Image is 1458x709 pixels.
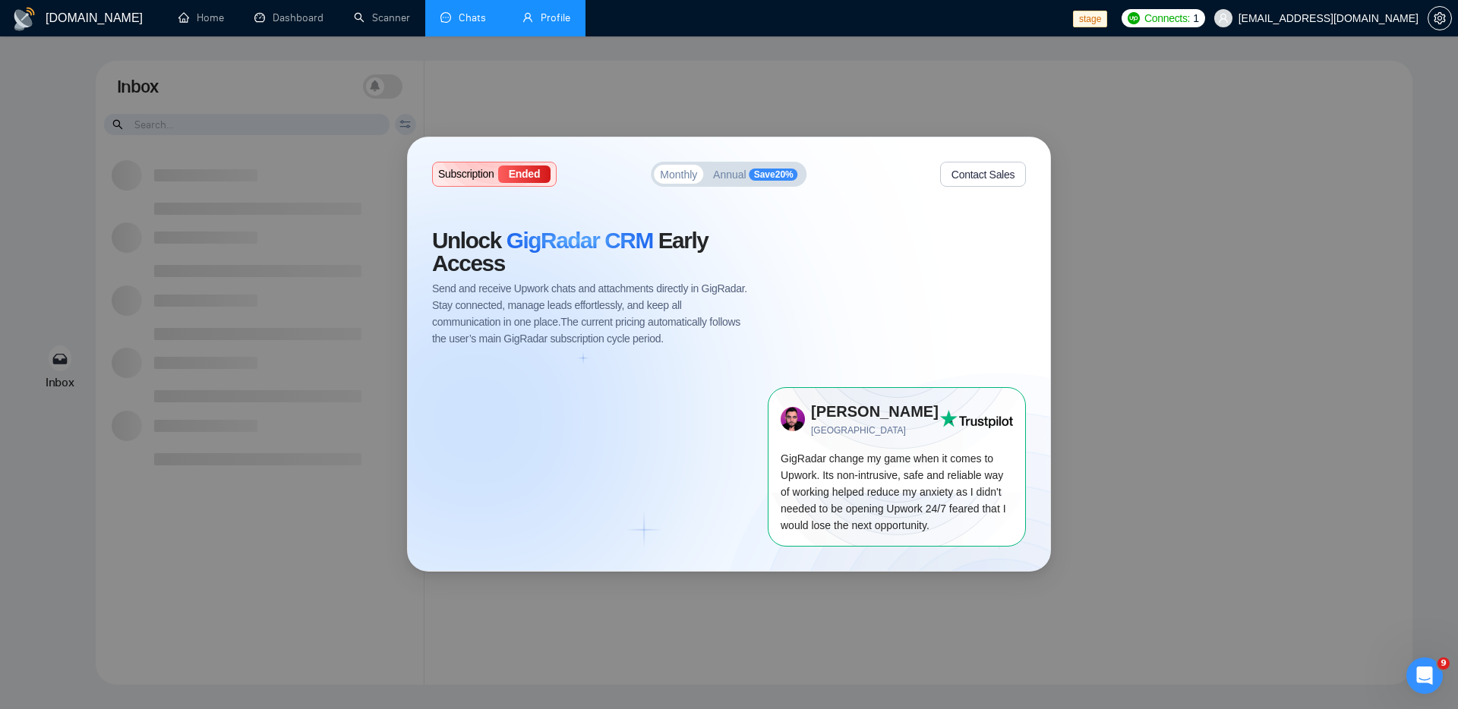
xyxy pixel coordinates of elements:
a: setting [1428,12,1452,24]
button: AnnualSave20% [707,165,804,184]
a: userProfile [522,11,570,24]
button: Contact Sales [940,162,1026,187]
iframe: Intercom live chat [1406,657,1443,694]
img: Trust Pilot [940,411,1013,428]
a: homeHome [178,11,224,24]
span: stage [1073,11,1107,27]
span: Send and receive Upwork chats and attachments directly in GigRadar. Stay connected, manage leads ... [432,280,750,347]
span: Unlock Early Access [432,229,750,275]
img: 73x73.png [781,407,805,431]
span: user [1218,13,1229,24]
a: searchScanner [354,11,410,24]
img: logo [12,7,36,31]
span: Subscription [438,169,494,180]
a: dashboardDashboard [254,11,323,24]
span: Connects: [1144,10,1190,27]
span: Monthly [660,169,697,180]
a: messageChats [440,11,492,24]
strong: [PERSON_NAME] [811,403,939,420]
span: GigRadar CRM [507,228,653,253]
img: upwork-logo.png [1128,12,1140,24]
div: Ended [498,165,551,183]
span: 1 [1193,10,1199,27]
span: [GEOGRAPHIC_DATA] [811,424,940,439]
span: setting [1428,12,1451,24]
span: 9 [1437,657,1450,670]
span: Save 20 % [750,169,798,181]
span: Annual [713,169,746,180]
button: setting [1428,6,1452,30]
span: GigRadar change my game when it comes to Upwork. Its non-intrusive, safe and reliable way of work... [781,453,1006,532]
button: Monthly [654,165,703,184]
